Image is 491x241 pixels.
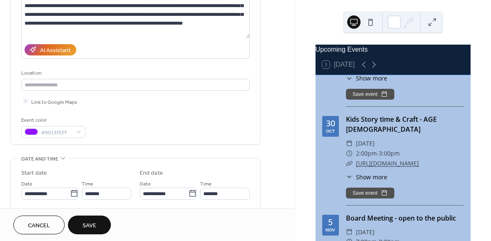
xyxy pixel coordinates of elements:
[31,98,77,106] span: Link to Google Maps
[346,158,353,168] div: ​
[21,155,58,163] span: Date and time
[356,148,377,158] span: 2:00pm
[346,173,353,181] div: ​
[21,169,47,178] div: Start date
[346,115,437,134] a: Kids Story time & Craft - AGE [DEMOGRAPHIC_DATA]
[356,74,387,83] span: Show more
[21,179,33,188] span: Date
[326,119,335,128] div: 30
[346,89,394,100] button: Save event
[346,148,353,158] div: ​
[21,116,84,125] div: Event color
[140,179,151,188] span: Date
[41,128,72,137] span: #9013FEFF
[346,173,387,181] button: ​Show more
[326,129,335,133] div: Oct
[379,148,400,158] span: 3:00pm
[356,138,375,148] span: [DATE]
[377,148,379,158] span: -
[346,227,353,237] div: ​
[346,213,456,223] a: Board Meeting - open to the public
[356,159,419,167] a: [URL][DOMAIN_NAME]
[346,74,387,83] button: ​Show more
[13,216,65,234] button: Cancel
[326,228,335,232] div: Nov
[28,221,50,230] span: Cancel
[200,179,212,188] span: Time
[316,45,471,55] div: Upcoming Events
[25,44,76,55] button: AI Assistant
[356,173,387,181] span: Show more
[356,227,375,237] span: [DATE]
[140,169,163,178] div: End date
[21,69,248,78] div: Location
[40,46,70,55] div: AI Assistant
[346,138,353,148] div: ​
[82,179,93,188] span: Time
[346,188,394,198] button: Save event
[83,221,96,230] span: Save
[346,74,353,83] div: ​
[328,218,333,226] div: 5
[68,216,111,234] button: Save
